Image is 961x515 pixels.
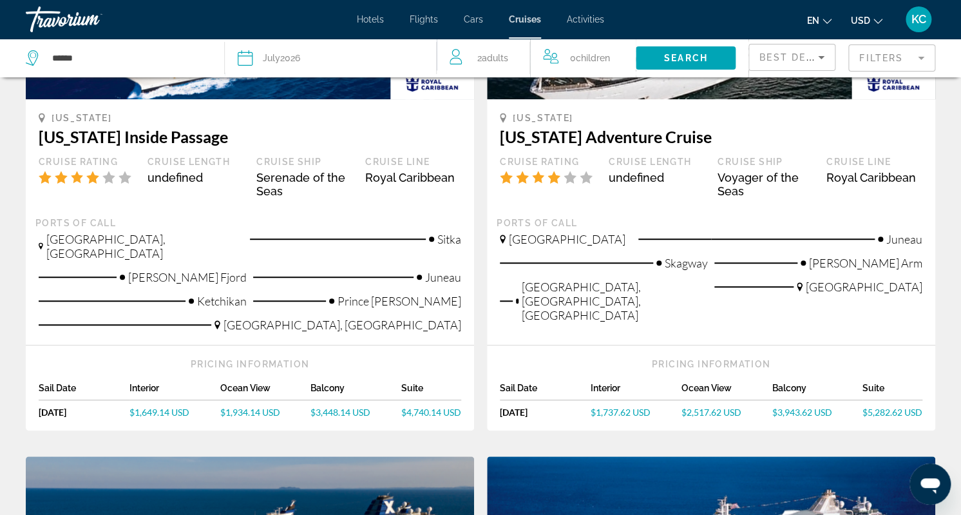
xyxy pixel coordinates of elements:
span: Ketchikan [197,294,247,308]
a: Travorium [26,3,155,36]
span: [PERSON_NAME] Fjord [128,270,247,284]
span: [GEOGRAPHIC_DATA], [GEOGRAPHIC_DATA], [GEOGRAPHIC_DATA] [522,280,708,322]
a: Hotels [357,14,384,24]
div: Interior [129,383,220,400]
div: Ports of call [497,217,926,229]
button: Search [636,46,736,70]
a: $4,740.14 USD [401,407,461,418]
span: [GEOGRAPHIC_DATA] [509,232,625,246]
div: Balcony [772,383,862,400]
span: [GEOGRAPHIC_DATA] [806,280,922,294]
a: Activities [567,14,604,24]
div: Interior [591,383,681,400]
a: $1,649.14 USD [129,407,220,418]
a: $1,934.14 USD [220,407,311,418]
div: Ocean View [220,383,311,400]
button: July2026 [238,39,423,77]
img: rci_new_resized.gif [852,70,935,99]
div: undefined [147,171,243,184]
a: $3,943.62 USD [772,407,862,418]
div: Pricing Information [500,358,922,370]
div: Royal Caribbean [826,171,922,184]
span: $1,649.14 USD [129,407,189,418]
span: en [807,15,819,26]
div: Suite [401,383,461,400]
a: $3,448.14 USD [310,407,401,418]
span: [GEOGRAPHIC_DATA], [GEOGRAPHIC_DATA] [46,232,237,260]
span: Juneau [425,270,461,284]
div: Cruise Length [609,156,705,168]
iframe: Button to launch messaging window [909,463,951,505]
div: Serenade of the Seas [256,171,352,198]
a: $1,737.62 USD [591,407,681,418]
div: 2026 [263,49,300,67]
button: Change currency [851,11,882,30]
a: Cars [464,14,483,24]
span: USD [851,15,870,26]
span: Prince [PERSON_NAME] [338,294,461,308]
span: Search [664,53,708,63]
span: Juneau [886,232,922,246]
div: Cruise Length [147,156,243,168]
span: $2,517.62 USD [681,407,741,418]
span: 0 [570,49,610,67]
a: $2,517.62 USD [681,407,772,418]
div: Ports of call [35,217,464,229]
div: [DATE] [500,407,591,418]
span: Best Deals [759,52,826,63]
img: rci_new_resized.gif [390,70,474,99]
button: Change language [807,11,832,30]
div: Cruise Rating [39,156,135,168]
span: $3,943.62 USD [772,407,832,418]
span: $1,934.14 USD [220,407,280,418]
span: Adults [481,53,508,63]
button: Filter [848,44,935,72]
div: [DATE] [39,407,129,418]
div: Ocean View [681,383,772,400]
span: Children [576,53,610,63]
div: Cruise Ship [718,156,814,168]
span: [PERSON_NAME] Arm [809,256,922,270]
div: Cruise Line [365,156,461,168]
div: Voyager of the Seas [718,171,814,198]
div: Sail Date [500,383,591,400]
span: July [263,53,280,63]
div: Cruise Ship [256,156,352,168]
mat-select: Sort by [759,50,824,65]
span: [US_STATE] [52,113,112,123]
div: Balcony [310,383,401,400]
div: Cruise Line [826,156,922,168]
div: Royal Caribbean [365,171,461,184]
div: Cruise Rating [500,156,596,168]
span: KC [911,13,926,26]
div: undefined [609,171,705,184]
span: 2 [477,49,508,67]
h3: [US_STATE] Adventure Cruise [500,127,922,146]
a: Cruises [509,14,541,24]
a: $5,282.62 USD [862,407,922,418]
div: Sail Date [39,383,129,400]
span: Sitka [437,232,461,246]
div: Suite [862,383,922,400]
span: $1,737.62 USD [591,407,651,418]
button: User Menu [902,6,935,33]
button: Travelers: 2 adults, 0 children [437,39,636,77]
span: $3,448.14 USD [310,407,370,418]
span: [US_STATE] [513,113,573,123]
span: [GEOGRAPHIC_DATA], [GEOGRAPHIC_DATA] [224,318,461,332]
a: Flights [410,14,438,24]
span: Skagway [665,256,708,270]
div: Pricing Information [39,358,461,370]
h3: [US_STATE] Inside Passage [39,127,461,146]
